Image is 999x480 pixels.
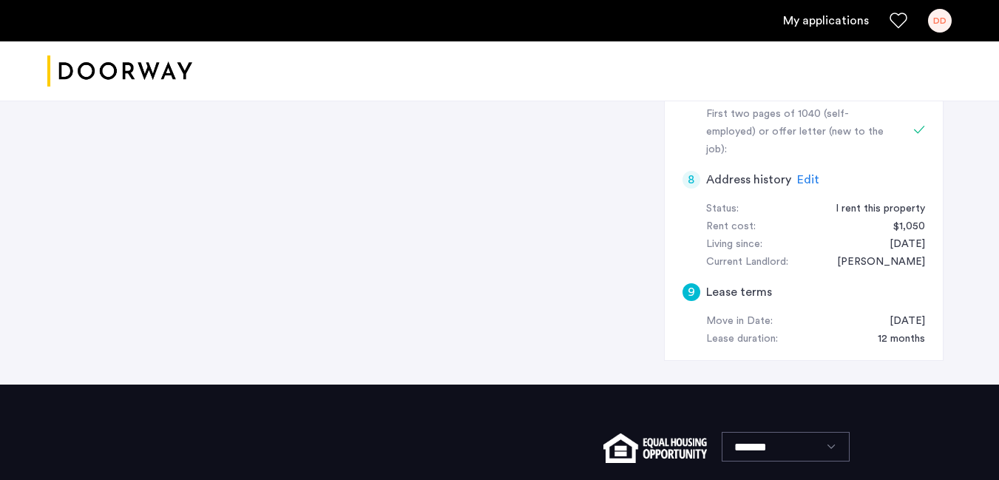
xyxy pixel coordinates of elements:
div: 8 [683,171,700,189]
div: Rafael Viveros [822,254,925,271]
img: logo [47,44,192,99]
select: Language select [722,432,850,462]
div: Lease duration: [706,331,778,348]
div: Status: [706,200,739,218]
span: Edit [797,174,819,186]
a: My application [783,12,869,30]
div: $1,050 [878,218,925,236]
h5: Lease terms [706,283,772,301]
div: First two pages of 1040 (self-employed) or offer letter (new to the job): [706,106,893,159]
div: Move in Date: [706,313,773,331]
div: 04/01/2025 [875,236,925,254]
div: Rent cost: [706,218,756,236]
div: 9 [683,283,700,301]
div: I rent this property [821,200,925,218]
img: equal-housing.png [603,433,706,463]
div: Living since: [706,236,762,254]
a: Cazamio logo [47,44,192,99]
div: 12 months [863,331,925,348]
a: Favorites [890,12,907,30]
div: DD [928,9,952,33]
div: 10/01/2025 [875,313,925,331]
h5: Address history [706,171,791,189]
div: Current Landlord: [706,254,788,271]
